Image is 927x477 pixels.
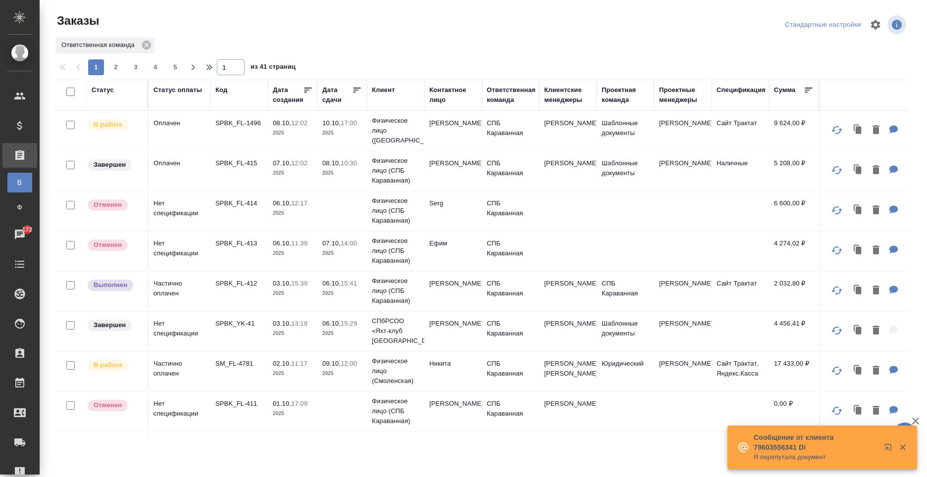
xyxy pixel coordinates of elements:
td: [PERSON_NAME] [539,113,597,148]
button: Обновить [825,158,849,182]
p: Отменен [94,400,122,410]
td: [PERSON_NAME] [654,434,712,469]
p: 06.10, [273,199,291,207]
button: Клонировать [849,361,868,381]
div: Статус [92,85,114,95]
div: Выставляет ПМ после принятия заказа от КМа [87,359,143,372]
td: [PERSON_NAME] [424,113,482,148]
td: Шаблонные документы [597,113,654,148]
td: Оплачен [149,153,210,188]
p: 12:17 [291,199,308,207]
p: Физическое лицо (СПБ Караванная) [372,196,419,226]
p: 2025 [273,128,312,138]
td: СПБ Караванная [482,394,539,429]
p: 2025 [322,248,362,258]
p: 07.10, [322,239,341,247]
td: Оплачен [149,113,210,148]
button: Клонировать [849,321,868,341]
div: Проектная команда [602,85,649,105]
div: Спецификация [717,85,766,95]
p: Я перепутала документ [754,452,877,462]
p: 12:00 [341,360,357,367]
p: Физическое лицо (СПБ Караванная) [372,156,419,186]
td: [PERSON_NAME], [PERSON_NAME] [539,354,597,388]
td: [PERSON_NAME] [424,274,482,308]
div: Выставляет ПМ после принятия заказа от КМа [87,118,143,132]
button: Клонировать [849,240,868,261]
td: Юридический [597,354,654,388]
p: 10.10, [322,119,341,127]
p: Физическое лицо (СПБ Караванная) [372,276,419,306]
td: 17 433,00 ₽ [769,354,819,388]
td: 4 274,02 ₽ [769,234,819,268]
p: 03.10, [273,320,291,327]
td: [PERSON_NAME] [654,153,712,188]
td: Частично оплачен [149,274,210,308]
td: [PERSON_NAME] [654,354,712,388]
p: В работе [94,360,122,370]
td: 4 456,41 ₽ [769,314,819,348]
p: 10:30 [341,159,357,167]
p: 2025 [322,128,362,138]
p: 17:09 [291,400,308,407]
p: Отменен [94,240,122,250]
p: Ответственная команда [61,40,138,50]
p: SPBK_FL-413 [215,238,263,248]
td: 9 624,00 ₽ [769,113,819,148]
p: 17:00 [341,119,357,127]
td: [PERSON_NAME] [424,153,482,188]
td: [PERSON_NAME] [424,394,482,429]
td: Нет спецификации [149,193,210,228]
td: СПБ Караванная [482,153,539,188]
span: Посмотреть информацию [887,15,908,34]
button: Открыть в новой вкладке [878,437,902,461]
div: Клиентские менеджеры [544,85,592,105]
p: 2025 [322,168,362,178]
td: 2 032,80 ₽ [769,274,819,308]
p: В работе [94,120,122,130]
p: SPBK_FL-411 [215,399,263,409]
span: 2 [108,62,124,72]
button: Обновить [825,319,849,342]
button: Клонировать [849,281,868,301]
td: СПБ Караванная [482,314,539,348]
button: Удалить [868,160,884,181]
p: Физическое лицо ([GEOGRAPHIC_DATA]) [372,116,419,145]
button: Для КМ: от КВ: апостиль на оригинал диплома, ответ в вотс ап [884,200,903,221]
p: SPBK_FL-412 [215,279,263,288]
a: 172 [2,222,37,247]
div: Выставляет КМ при направлении счета или после выполнения всех работ/сдачи заказа клиенту. Окончат... [87,158,143,172]
button: Удалить [868,240,884,261]
div: Статус оплаты [154,85,202,95]
p: Завершен [94,320,126,330]
p: 2025 [322,288,362,298]
p: Выполнен [94,280,127,290]
p: Физическое лицо (СПБ Караванная) [372,396,419,426]
span: Заказы [54,13,99,29]
td: Шаблонные документы [597,434,654,469]
button: Обновить [825,359,849,382]
span: 4 [148,62,163,72]
p: 2025 [273,409,312,419]
button: Для КМ: от КВ: страницы с английского на русский. и зпк. Первые 4 страницы файла, ответ в вотс ап [884,240,903,261]
button: 🙏 [892,423,917,447]
p: 14:00 [341,239,357,247]
span: В [12,178,27,188]
div: Клиент [372,85,395,95]
p: 15:29 [341,320,357,327]
a: В [7,173,32,192]
button: Удалить [868,120,884,141]
div: Выставляет КМ при направлении счета или после выполнения всех работ/сдачи заказа клиенту. Окончат... [87,319,143,332]
p: 06.10, [322,320,341,327]
button: Удалить [868,200,884,221]
td: Serg [424,193,482,228]
span: 5 [167,62,183,72]
div: Дата создания [273,85,303,105]
p: 13:18 [291,320,308,327]
p: 15:39 [291,280,308,287]
button: Удалить [868,321,884,341]
td: СПБ Караванная [482,234,539,268]
td: Сайт Трактат [712,113,769,148]
p: 09.10, [322,360,341,367]
div: Код [215,85,227,95]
